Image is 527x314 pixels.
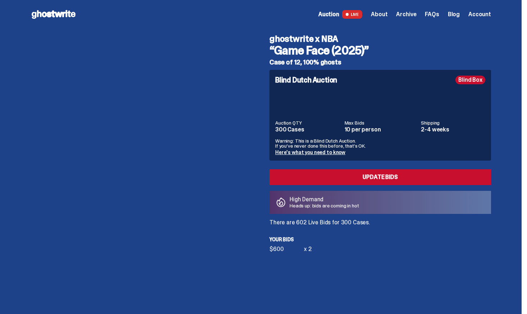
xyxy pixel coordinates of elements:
span: Auction [318,12,339,17]
a: About [371,12,387,17]
h4: Blind Dutch Auction [275,76,337,84]
a: FAQs [425,12,439,17]
dd: 300 Cases [275,127,340,133]
h3: “Game Face (2025)” [269,45,491,56]
div: x 2 [304,246,312,252]
span: LIVE [342,10,363,19]
a: Account [468,12,491,17]
h5: Case of 12, 100% ghosts [269,59,491,66]
div: $600 [269,246,304,252]
a: Here's what you need to know [275,149,345,156]
dt: Shipping [421,120,485,125]
div: Blind Box [455,76,485,84]
a: Update Bids [269,169,491,185]
p: High Demand [290,197,359,202]
a: Blog [448,12,460,17]
h4: ghostwrite x NBA [269,35,491,43]
p: There are 602 Live Bids for 300 Cases. [269,220,491,225]
dt: Auction QTY [275,120,340,125]
p: Warning: This is a Blind Dutch Auction. If you’ve never done this before, that’s OK. [275,138,485,148]
p: Heads up: bids are coming in hot [290,203,359,208]
dd: 10 per person [345,127,417,133]
dd: 2-4 weeks [421,127,485,133]
dt: Max Bids [345,120,417,125]
a: Archive [396,12,416,17]
a: Auction LIVE [318,10,362,19]
p: Your bids [269,237,491,242]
